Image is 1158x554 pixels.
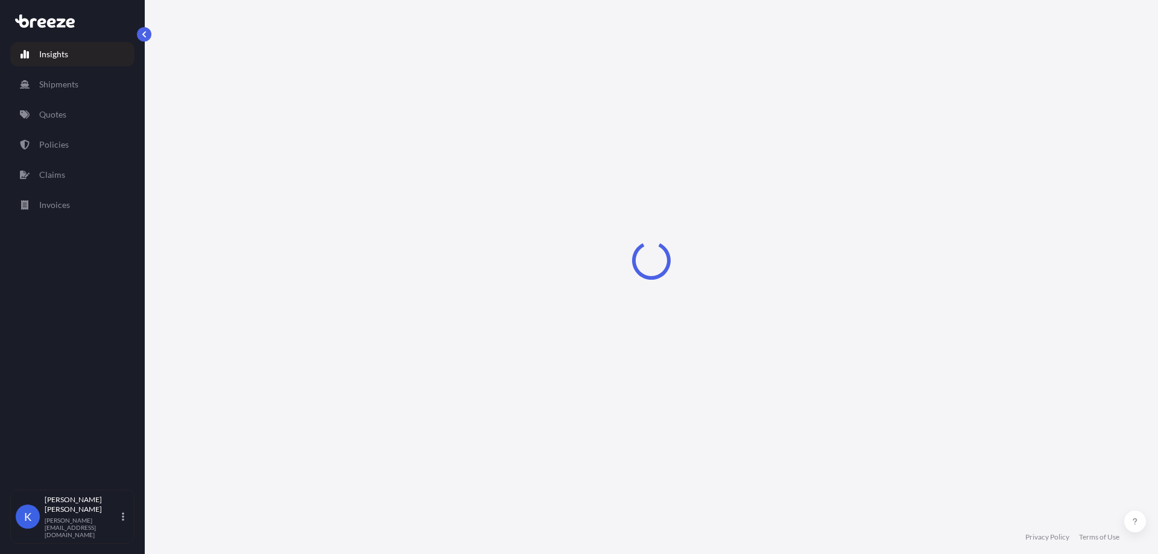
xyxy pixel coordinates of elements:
a: Policies [10,133,134,157]
a: Shipments [10,72,134,96]
a: Insights [10,42,134,66]
span: K [24,511,31,523]
p: Policies [39,139,69,151]
p: Shipments [39,78,78,90]
p: [PERSON_NAME] [PERSON_NAME] [45,495,119,514]
p: Claims [39,169,65,181]
a: Privacy Policy [1025,532,1069,542]
p: Insights [39,48,68,60]
p: [PERSON_NAME][EMAIL_ADDRESS][DOMAIN_NAME] [45,517,119,538]
a: Quotes [10,102,134,127]
p: Invoices [39,199,70,211]
p: Quotes [39,109,66,121]
a: Invoices [10,193,134,217]
a: Terms of Use [1079,532,1119,542]
a: Claims [10,163,134,187]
